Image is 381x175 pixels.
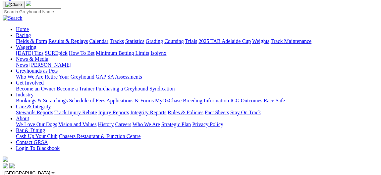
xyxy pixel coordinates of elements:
[16,50,378,56] div: Wagering
[16,62,28,68] a: News
[16,122,57,127] a: We Love Our Dogs
[263,98,285,103] a: Race Safe
[5,2,22,7] img: Close
[16,86,378,92] div: Get Involved
[106,98,154,103] a: Applications & Forms
[150,50,166,56] a: Isolynx
[16,122,378,127] div: About
[130,110,166,115] a: Integrity Reports
[89,38,108,44] a: Calendar
[69,50,95,56] a: How To Bet
[3,1,25,8] button: Toggle navigation
[16,116,29,121] a: About
[115,122,131,127] a: Careers
[16,98,68,103] a: Bookings & Scratchings
[9,163,15,168] img: twitter.svg
[16,86,55,91] a: Become an Owner
[96,86,148,91] a: Purchasing a Greyhound
[58,122,96,127] a: Vision and Values
[29,62,71,68] a: [PERSON_NAME]
[16,104,51,109] a: Care & Integrity
[57,86,94,91] a: Become a Trainer
[271,38,311,44] a: Track Maintenance
[110,38,124,44] a: Tracks
[16,145,60,151] a: Login To Blackbook
[16,68,58,74] a: Greyhounds as Pets
[16,74,378,80] div: Greyhounds as Pets
[16,92,33,97] a: Industry
[16,62,378,68] div: News & Media
[125,38,144,44] a: Statistics
[98,110,129,115] a: Injury Reports
[16,98,378,104] div: Industry
[26,1,31,6] img: logo-grsa-white.png
[16,38,47,44] a: Fields & Form
[16,26,29,32] a: Home
[48,38,88,44] a: Results & Replays
[69,98,105,103] a: Schedule of Fees
[16,50,43,56] a: [DATE] Tips
[230,110,261,115] a: Stay On Track
[155,98,182,103] a: MyOzChase
[3,15,23,21] img: Search
[133,122,160,127] a: Who We Are
[16,44,36,50] a: Wagering
[16,74,43,80] a: Who We Are
[16,133,57,139] a: Cash Up Your Club
[146,38,163,44] a: Grading
[96,74,142,80] a: GAP SA Assessments
[252,38,269,44] a: Weights
[16,32,31,38] a: Racing
[3,157,8,162] img: logo-grsa-white.png
[185,38,197,44] a: Trials
[54,110,97,115] a: Track Injury Rebate
[205,110,229,115] a: Fact Sheets
[168,110,203,115] a: Rules & Policies
[149,86,175,91] a: Syndication
[16,110,53,115] a: Stewards Reports
[16,38,378,44] div: Racing
[96,50,149,56] a: Minimum Betting Limits
[16,127,45,133] a: Bar & Dining
[45,50,67,56] a: SUREpick
[164,38,184,44] a: Coursing
[16,133,378,139] div: Bar & Dining
[16,56,48,62] a: News & Media
[230,98,262,103] a: ICG Outcomes
[3,8,61,15] input: Search
[192,122,223,127] a: Privacy Policy
[16,80,44,86] a: Get Involved
[16,110,378,116] div: Care & Integrity
[3,163,8,168] img: facebook.svg
[183,98,229,103] a: Breeding Information
[59,133,140,139] a: Chasers Restaurant & Function Centre
[45,74,94,80] a: Retire Your Greyhound
[161,122,191,127] a: Strategic Plan
[98,122,114,127] a: History
[198,38,251,44] a: 2025 TAB Adelaide Cup
[16,139,48,145] a: Contact GRSA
